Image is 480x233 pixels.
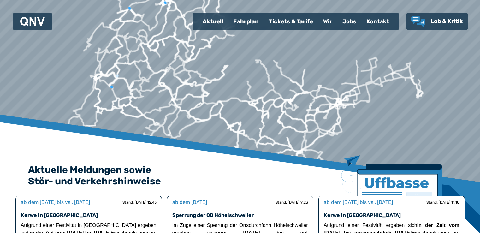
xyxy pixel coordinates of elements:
a: Aktuell [198,13,228,30]
div: Stand: [DATE] 9:23 [276,200,308,205]
a: Kontakt [361,13,394,30]
img: QNV Logo [20,17,45,26]
div: ab dem [DATE] bis vsl. [DATE] [21,199,90,206]
a: Kerwe in [GEOGRAPHIC_DATA] [21,212,98,218]
div: Stand: [DATE] 11:10 [426,200,459,205]
div: ab dem [DATE] [172,199,207,206]
div: ab dem [DATE] bis vsl. [DATE] [324,199,393,206]
a: Jobs [337,13,361,30]
span: Lob & Kritik [430,18,463,25]
a: Wir [318,13,337,30]
a: Kerwe in [GEOGRAPHIC_DATA] [324,212,401,218]
a: Fahrplan [228,13,264,30]
a: Tickets & Tarife [264,13,318,30]
div: Stand: [DATE] 12:43 [122,200,157,205]
a: QNV Logo [20,15,45,28]
a: Sperrung der OD Höheischweiler [172,212,254,218]
a: Lob & Kritik [411,16,463,27]
h2: Aktuelle Meldungen sowie Stör- und Verkehrshinweise [28,164,452,187]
